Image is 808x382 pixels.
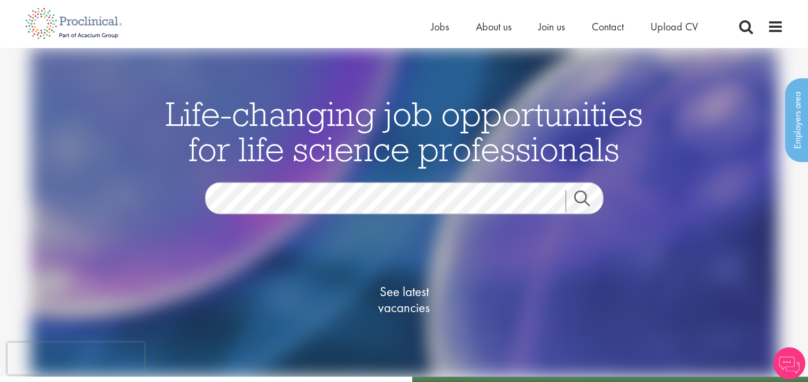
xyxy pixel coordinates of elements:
[476,20,512,34] a: About us
[773,347,805,379] img: Chatbot
[566,190,611,211] a: Job search submit button
[592,20,624,34] a: Contact
[30,48,778,377] img: candidate home
[351,241,458,358] a: See latestvacancies
[538,20,565,34] a: Join us
[650,20,698,34] a: Upload CV
[7,343,144,375] iframe: reCAPTCHA
[431,20,449,34] a: Jobs
[351,283,458,315] span: See latest vacancies
[166,92,643,170] span: Life-changing job opportunities for life science professionals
